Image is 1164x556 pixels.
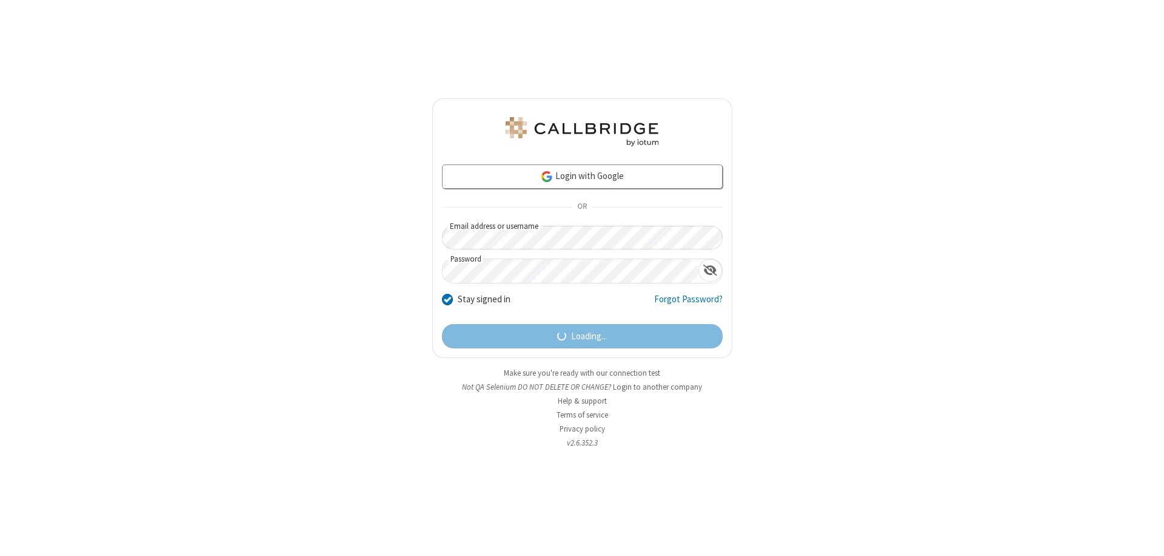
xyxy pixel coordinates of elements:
input: Password [443,259,698,283]
span: Loading... [571,330,607,344]
span: OR [572,199,592,216]
a: Privacy policy [560,424,605,434]
div: Show password [698,259,722,282]
iframe: Chat [1134,524,1155,548]
li: Not QA Selenium DO NOT DELETE OR CHANGE? [432,381,732,393]
a: Make sure you're ready with our connection test [504,368,660,378]
li: v2.6.352.3 [432,437,732,449]
button: Loading... [442,324,723,348]
img: google-icon.png [540,170,554,183]
label: Stay signed in [458,293,510,307]
a: Terms of service [557,410,608,420]
input: Email address or username [442,226,723,249]
a: Login with Google [442,164,723,189]
img: QA Selenium DO NOT DELETE OR CHANGE [503,117,661,146]
a: Forgot Password? [654,293,723,316]
a: Help & support [558,396,607,406]
button: Login to another company [613,381,702,393]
